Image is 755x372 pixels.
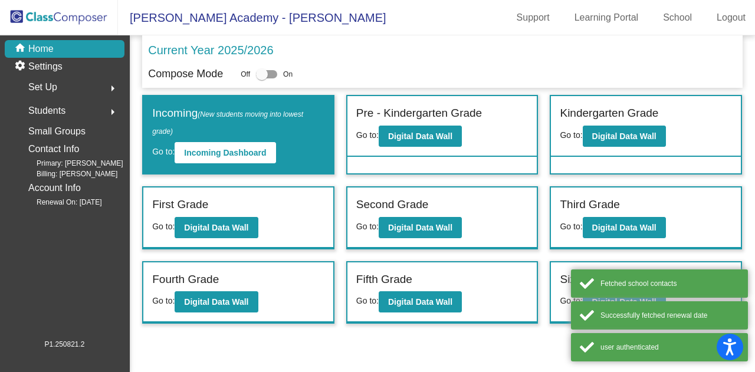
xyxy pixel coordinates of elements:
[379,126,462,147] button: Digital Data Wall
[356,271,412,288] label: Fifth Grade
[592,131,656,141] b: Digital Data Wall
[118,8,386,27] span: [PERSON_NAME] Academy - [PERSON_NAME]
[152,271,219,288] label: Fourth Grade
[356,296,379,305] span: Go to:
[356,196,429,213] label: Second Grade
[175,217,258,238] button: Digital Data Wall
[14,42,28,56] mat-icon: home
[152,147,175,156] span: Go to:
[560,296,582,305] span: Go to:
[356,130,379,140] span: Go to:
[28,60,63,74] p: Settings
[18,158,123,169] span: Primary: [PERSON_NAME]
[565,8,648,27] a: Learning Portal
[148,66,223,82] p: Compose Mode
[28,42,54,56] p: Home
[388,223,452,232] b: Digital Data Wall
[18,169,117,179] span: Billing: [PERSON_NAME]
[583,217,666,238] button: Digital Data Wall
[152,105,324,139] label: Incoming
[654,8,701,27] a: School
[175,291,258,312] button: Digital Data Wall
[152,222,175,231] span: Go to:
[28,103,65,119] span: Students
[14,60,28,74] mat-icon: settings
[592,223,656,232] b: Digital Data Wall
[283,69,293,80] span: On
[175,142,275,163] button: Incoming Dashboard
[152,196,208,213] label: First Grade
[560,271,619,288] label: Sixth Grade
[600,342,739,353] div: user authenticated
[507,8,559,27] a: Support
[388,297,452,307] b: Digital Data Wall
[379,291,462,312] button: Digital Data Wall
[560,130,582,140] span: Go to:
[106,105,120,119] mat-icon: arrow_right
[152,110,303,136] span: (New students moving into lowest grade)
[28,123,86,140] p: Small Groups
[560,222,582,231] span: Go to:
[28,180,81,196] p: Account Info
[148,41,273,59] p: Current Year 2025/2026
[560,105,658,122] label: Kindergarten Grade
[356,105,482,122] label: Pre - Kindergarten Grade
[152,296,175,305] span: Go to:
[388,131,452,141] b: Digital Data Wall
[707,8,755,27] a: Logout
[356,222,379,231] span: Go to:
[560,196,619,213] label: Third Grade
[379,217,462,238] button: Digital Data Wall
[184,223,248,232] b: Digital Data Wall
[184,297,248,307] b: Digital Data Wall
[241,69,250,80] span: Off
[28,79,57,96] span: Set Up
[28,141,79,157] p: Contact Info
[583,126,666,147] button: Digital Data Wall
[18,197,101,208] span: Renewal On: [DATE]
[106,81,120,96] mat-icon: arrow_right
[600,278,739,289] div: Fetched school contacts
[184,148,266,157] b: Incoming Dashboard
[600,310,739,321] div: Successfully fetched renewal date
